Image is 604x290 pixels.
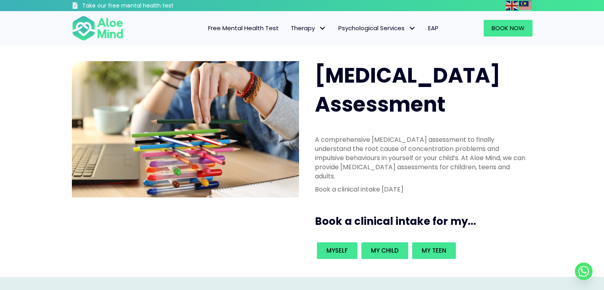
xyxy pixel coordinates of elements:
h3: Book a clinical intake for my... [315,214,536,228]
span: Free Mental Health Test [208,24,279,32]
img: Aloe mind Logo [72,15,124,41]
a: Take our free mental health test [72,2,216,11]
span: [MEDICAL_DATA] Assessment [315,61,500,119]
span: Psychological Services [338,24,416,32]
p: A comprehensive [MEDICAL_DATA] assessment to finally understand the root cause of concentration p... [315,135,528,181]
img: ms [519,1,532,10]
a: My child [361,242,408,259]
span: My teen [422,246,446,255]
h3: Take our free mental health test [82,2,216,10]
span: Therapy [291,24,326,32]
span: Psychological Services: submenu [407,23,418,34]
p: Book a clinical intake [DATE] [315,185,528,194]
div: Book an intake for my... [315,240,528,261]
a: EAP [422,20,444,37]
a: TherapyTherapy: submenu [285,20,332,37]
span: Book Now [492,24,525,32]
img: Aloe Mind Malaysia | Mental Healthcare Services in Malaysia and Singapore [72,61,299,197]
a: My teen [412,242,456,259]
span: EAP [428,24,438,32]
img: en [506,1,518,10]
nav: Menu [134,20,444,37]
a: Whatsapp [575,263,592,280]
a: Psychological ServicesPsychological Services: submenu [332,20,422,37]
span: Myself [326,246,348,255]
a: Book Now [484,20,533,37]
a: Free Mental Health Test [202,20,285,37]
a: Malay [519,1,533,10]
span: My child [371,246,399,255]
a: English [506,1,519,10]
a: Myself [317,242,357,259]
span: Therapy: submenu [317,23,328,34]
